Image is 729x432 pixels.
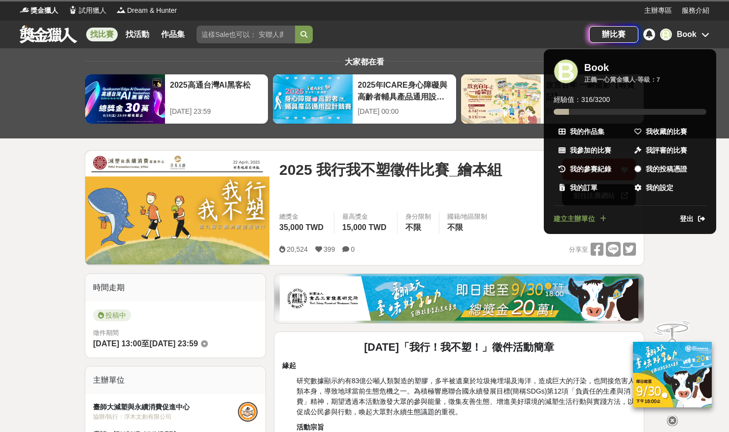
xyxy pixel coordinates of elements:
span: 建立主辦單位 [554,214,595,224]
span: 我的訂單 [570,183,597,193]
a: 我參加的比賽 [554,141,630,159]
span: 我參加的比賽 [570,145,611,156]
img: ff197300-f8ee-455f-a0ae-06a3645bc375.jpg [633,342,712,407]
span: 經驗值： 316 / 3200 [554,95,610,105]
span: 我評審的比賽 [646,145,687,156]
span: 登出 [680,214,694,224]
a: 我的設定 [630,179,706,197]
a: 我的訂單 [554,179,630,197]
span: 我的參賽紀錄 [570,164,611,174]
div: 等級： 7 [637,75,660,85]
a: 我的參賽紀錄 [554,160,630,178]
a: 辦比賽 [589,26,638,43]
a: 建立主辦單位 [554,214,608,224]
a: 我收藏的比賽 [630,123,706,140]
span: 我收藏的比賽 [646,127,687,137]
a: 我的作品集 [554,123,630,140]
span: · [635,75,637,85]
span: 我的設定 [646,183,673,193]
span: 我的投稿憑證 [646,164,687,174]
div: Book [584,62,609,73]
span: 我的作品集 [570,127,604,137]
a: 我的投稿憑證 [630,160,706,178]
a: 我評審的比賽 [630,141,706,159]
div: B [554,59,578,84]
div: 正義一心賞金獵人 [584,75,635,85]
a: 登出 [680,214,706,224]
